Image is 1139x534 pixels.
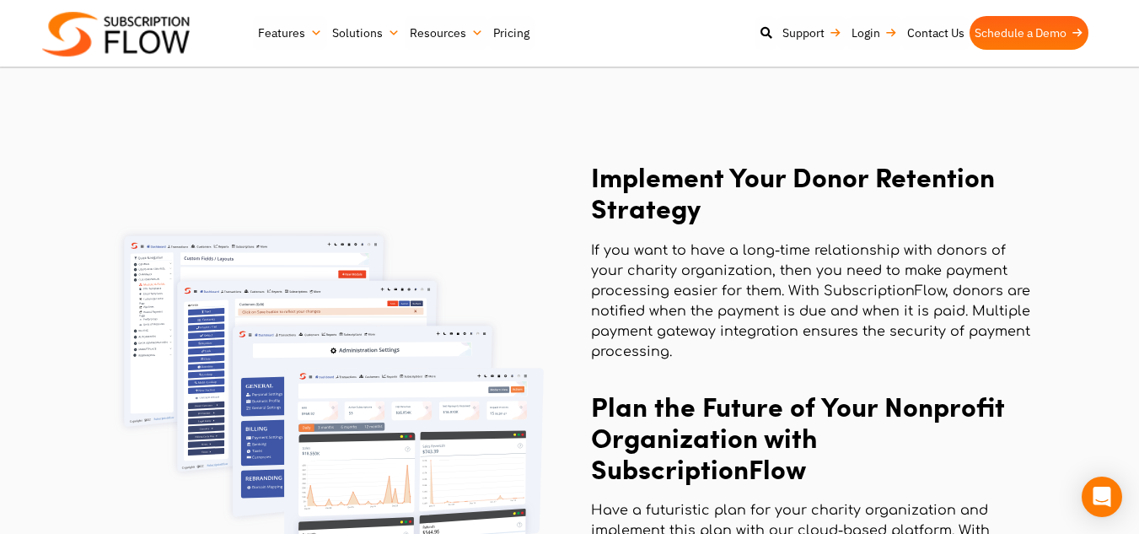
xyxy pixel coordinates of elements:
h2: Plan the Future of Your Nonprofit Organization with SubscriptionFlow [591,391,1034,483]
a: Resources [405,16,488,50]
img: Subscriptionflow [42,12,190,57]
a: Support [777,16,846,50]
h2: Implement Your Donor Retention Strategy [591,161,1034,224]
a: Login [846,16,902,50]
div: Open Intercom Messenger [1082,477,1122,517]
p: If you want to have a long-time relationship with donors of your charity organization, then you n... [591,240,1034,362]
a: Schedule a Demo [970,16,1088,50]
a: Solutions [327,16,405,50]
a: Features [253,16,327,50]
a: Pricing [488,16,535,50]
a: Contact Us [902,16,970,50]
